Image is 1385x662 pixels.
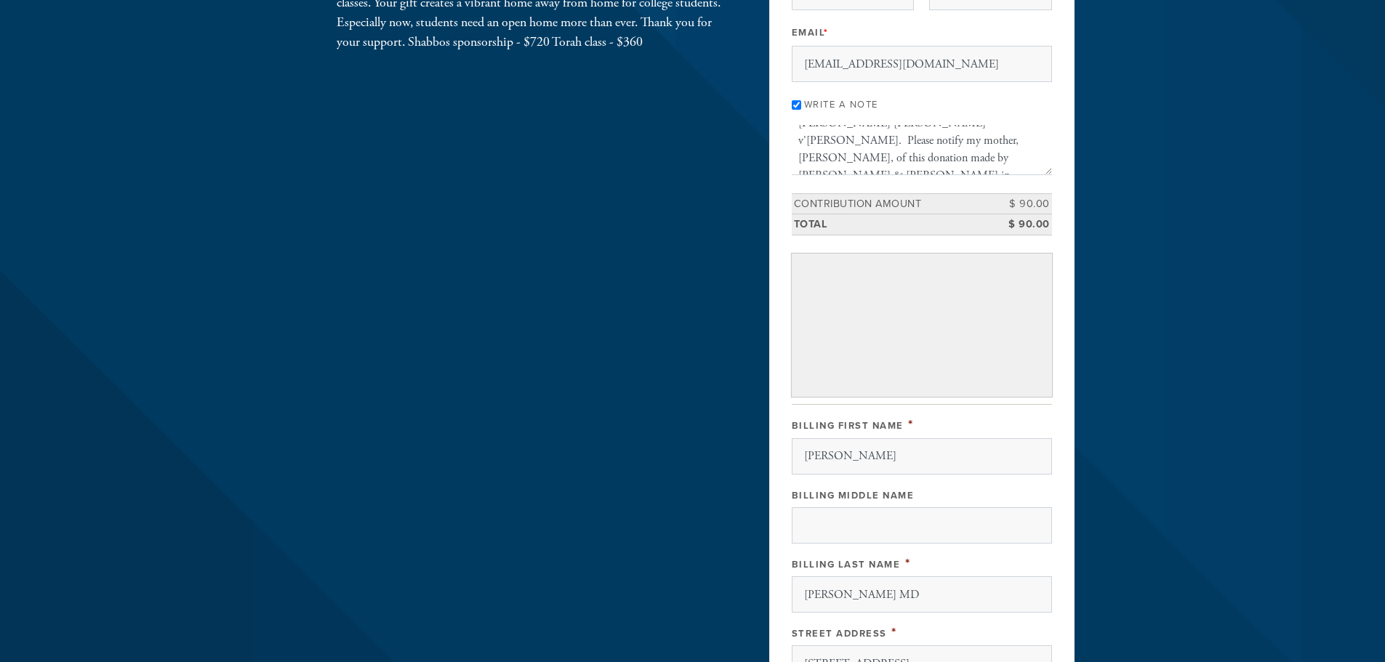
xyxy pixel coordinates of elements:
[908,416,914,432] span: This field is required.
[792,26,829,39] label: Email
[891,624,897,640] span: This field is required.
[905,555,911,571] span: This field is required.
[792,214,987,235] td: Total
[792,559,901,570] label: Billing Last Name
[987,193,1052,214] td: $ 90.00
[824,27,829,39] span: This field is required.
[795,257,1049,394] iframe: Secure payment input frame
[987,214,1052,235] td: $ 90.00
[792,490,915,501] label: Billing Middle Name
[792,193,987,214] td: Contribution Amount
[792,420,904,432] label: Billing First Name
[804,99,878,110] label: Write a note
[792,628,887,639] label: Street Address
